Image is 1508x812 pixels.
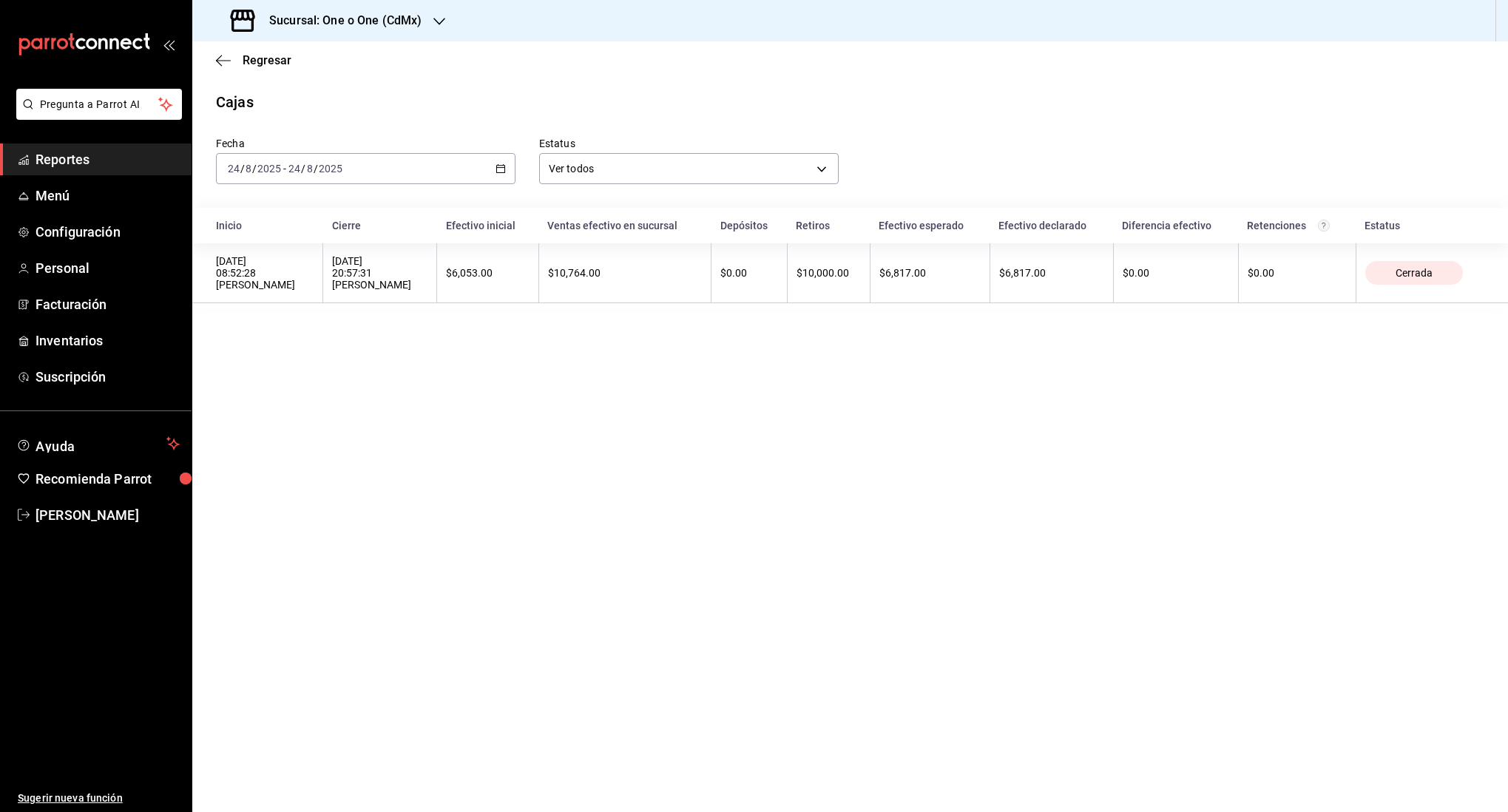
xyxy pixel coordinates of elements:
[35,435,160,453] span: Ayuda
[879,220,981,231] div: Efectivo esperado
[1247,220,1347,231] div: Retenciones
[35,294,180,314] span: Facturación
[796,220,861,231] div: Retiros
[35,367,180,387] span: Suscripción
[332,220,428,231] div: Cierre
[163,38,175,50] button: open_drawer_menu
[35,331,180,351] span: Inventarios
[720,220,779,231] div: Depósitos
[35,149,180,169] span: Reportes
[539,153,839,184] div: Ver todos
[998,220,1104,231] div: Efectivo declarado
[1123,267,1229,279] div: $0.00
[999,267,1104,279] div: $6,817.00
[301,163,305,175] span: /
[720,267,778,279] div: $0.00
[227,163,240,175] input: --
[35,505,180,525] span: [PERSON_NAME]
[216,138,515,149] label: Fecha
[240,163,245,175] span: /
[245,163,252,175] input: --
[243,53,291,67] span: Regresar
[35,469,180,489] span: Recomienda Parrot
[547,220,702,231] div: Ventas efectivo en sucursal
[314,163,318,175] span: /
[446,220,530,231] div: Efectivo inicial
[16,89,182,120] button: Pregunta a Parrot AI
[35,186,180,206] span: Menú
[332,255,427,291] div: [DATE] 20:57:31 [PERSON_NAME]
[1122,220,1229,231] div: Diferencia efectivo
[539,138,839,149] label: Estatus
[40,97,159,112] span: Pregunta a Parrot AI
[548,267,702,279] div: $10,764.00
[35,222,180,242] span: Configuración
[10,107,182,123] a: Pregunta a Parrot AI
[216,53,291,67] button: Regresar
[216,255,314,291] div: [DATE] 08:52:28 [PERSON_NAME]
[1390,267,1438,279] span: Cerrada
[216,220,314,231] div: Inicio
[879,267,981,279] div: $6,817.00
[257,12,422,30] h3: Sucursal: One o One (CdMx)
[252,163,257,175] span: /
[1318,220,1330,231] svg: Total de retenciones de propinas registradas
[18,791,180,806] span: Sugerir nueva función
[306,163,314,175] input: --
[1248,267,1347,279] div: $0.00
[216,91,254,113] div: Cajas
[35,258,180,278] span: Personal
[446,267,530,279] div: $6,053.00
[318,163,343,175] input: ----
[1365,220,1484,231] div: Estatus
[288,163,301,175] input: --
[257,163,282,175] input: ----
[797,267,861,279] div: $10,000.00
[283,163,286,175] span: -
